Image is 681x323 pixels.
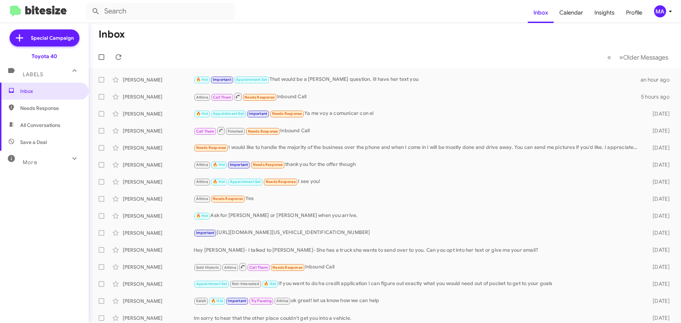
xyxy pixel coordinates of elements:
span: Inbox [20,88,81,95]
span: 🔥 Hot [264,282,276,286]
div: [PERSON_NAME] [123,246,194,254]
div: Inbound Call [194,92,641,101]
span: « [607,53,611,62]
div: [DATE] [641,229,675,236]
div: [PERSON_NAME] [123,178,194,185]
div: Toyota 40 [32,53,57,60]
span: Try Pausing [251,299,272,303]
span: Athina [196,95,208,100]
span: Athina [196,179,208,184]
span: Needs Response [272,265,303,270]
input: Search [86,3,235,20]
div: [PERSON_NAME] [123,127,194,134]
div: [PERSON_NAME] [123,314,194,322]
span: Sold Historic [196,265,220,270]
span: Athina [224,265,236,270]
span: Athina [196,196,208,201]
div: MA [654,5,666,17]
div: [PERSON_NAME] [123,229,194,236]
nav: Page navigation example [603,50,672,65]
a: Insights [589,2,620,23]
span: 🔥 Hot [196,77,208,82]
div: [DATE] [641,144,675,151]
div: [PERSON_NAME] [123,212,194,219]
span: Finished [228,129,243,134]
span: Needs Response [266,179,296,184]
div: [DATE] [641,212,675,219]
span: Athina [276,299,288,303]
div: 5 hours ago [641,93,675,100]
div: [PERSON_NAME] [123,297,194,305]
div: Hey [PERSON_NAME]- I talked to [PERSON_NAME]- She has a truck she wants to send over to you. Can ... [194,246,641,254]
span: Needs Response [248,129,278,134]
span: Athina [196,162,208,167]
div: [PERSON_NAME] [123,144,194,151]
a: Special Campaign [10,29,79,46]
div: [DATE] [641,195,675,202]
div: Inbound Call [194,262,641,271]
div: If you want to do ha credit application I can figure out exactly what you would need out of pocke... [194,280,641,288]
span: 🔥 Hot [211,299,223,303]
span: Important [213,77,231,82]
span: Needs Response [20,105,81,112]
button: Previous [603,50,615,65]
div: Inbound Call [194,126,641,135]
div: [DATE] [641,178,675,185]
div: [PERSON_NAME] [123,110,194,117]
div: I see you! [194,178,641,186]
span: Important [196,230,215,235]
span: Important [230,162,248,167]
span: » [619,53,623,62]
span: Needs Response [253,162,283,167]
button: Next [615,50,672,65]
button: MA [648,5,673,17]
h1: Inbox [99,29,125,40]
a: Inbox [528,2,554,23]
div: [PERSON_NAME] [123,195,194,202]
a: Calendar [554,2,589,23]
span: Needs Response [244,95,275,100]
span: Call Them [213,95,231,100]
span: Not-Interested [232,282,259,286]
div: [URL][DOMAIN_NAME][US_VEHICLE_IDENTIFICATION_NUMBER] [194,229,641,237]
div: I would like to handle the majority of the business over the phone and when I come in I will be m... [194,144,641,152]
div: Yes [194,195,641,203]
span: Important [249,111,267,116]
span: All Conversations [20,122,60,129]
span: Call Them [249,265,268,270]
div: [DATE] [641,263,675,271]
span: Needs Response [272,111,302,116]
div: [PERSON_NAME] [123,280,194,288]
div: Ya me voy a comunicar con el [194,110,641,118]
div: [PERSON_NAME] [123,76,194,83]
div: [PERSON_NAME] [123,263,194,271]
span: Profile [620,2,648,23]
div: [PERSON_NAME] [123,161,194,168]
div: [DATE] [641,127,675,134]
div: [DATE] [641,314,675,322]
div: ok great! let us know how we can help [194,297,641,305]
div: [DATE] [641,280,675,288]
span: Needs Response [196,145,226,150]
span: Older Messages [623,54,668,61]
span: Appointment Set [213,111,244,116]
span: Labels [23,71,43,78]
div: [PERSON_NAME] [123,93,194,100]
div: Ask for [PERSON_NAME] or [PERSON_NAME] when you arrive. [194,212,641,220]
span: Save a Deal [20,139,47,146]
div: [DATE] [641,110,675,117]
span: Appointment Set [230,179,261,184]
div: thank you for the offer though [194,161,641,169]
span: 🔥 Hot [213,179,225,184]
div: Im sorry to hear that the other place couldn't get you into a vehicle. [194,314,641,322]
div: [DATE] [641,161,675,168]
span: Important [228,299,246,303]
div: That would be a [PERSON_NAME] question. Ill have her text you [194,76,641,84]
span: Special Campaign [31,34,74,41]
span: Needs Response [213,196,243,201]
span: Appointment Set [236,77,267,82]
span: Appointment Set [196,282,227,286]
